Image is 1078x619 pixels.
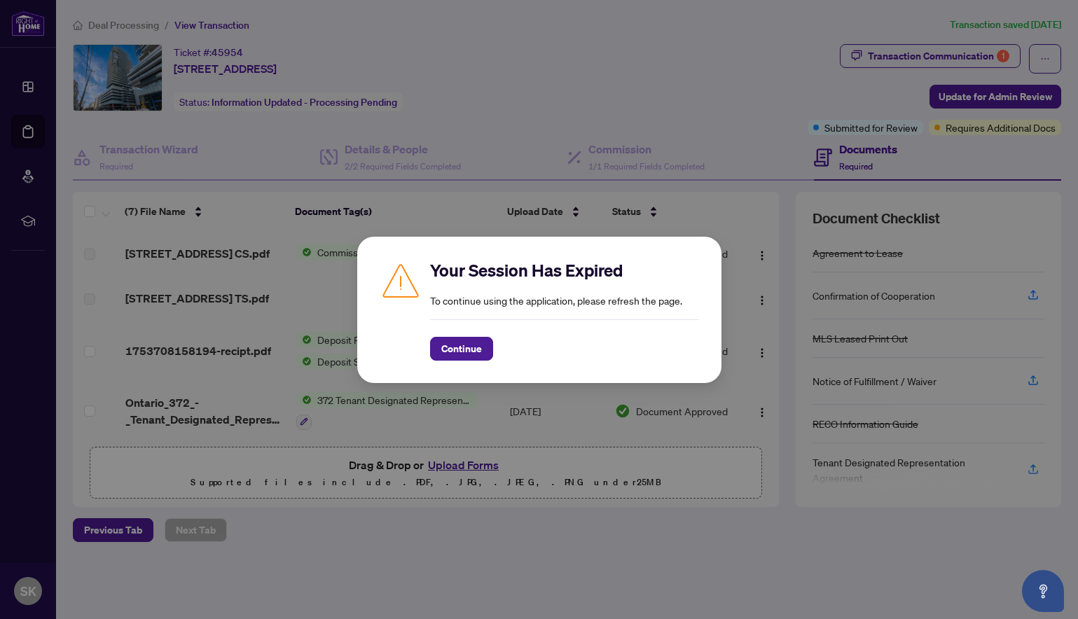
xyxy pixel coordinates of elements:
button: Continue [430,337,493,361]
div: To continue using the application, please refresh the page. [430,259,699,361]
span: Continue [441,338,482,360]
img: Caution icon [380,259,422,301]
h2: Your Session Has Expired [430,259,699,281]
button: Open asap [1022,570,1064,612]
